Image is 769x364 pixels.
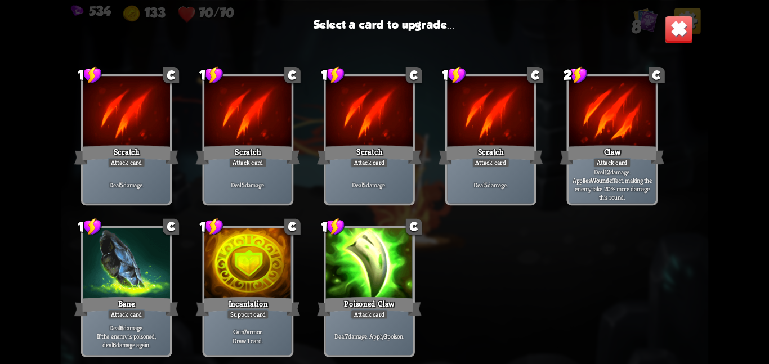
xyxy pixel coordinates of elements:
[406,218,422,235] div: C
[317,295,421,318] div: Poisoned Claw
[350,158,388,168] div: Attack card
[108,309,145,320] div: Attack card
[321,218,345,236] div: 1
[207,180,289,188] p: Deal damage.
[605,167,610,176] b: 12
[345,332,348,340] b: 7
[406,67,422,83] div: C
[442,66,466,84] div: 1
[85,323,168,349] p: Deal damage. If the enemy is poisoned, deal damage again.
[199,218,223,236] div: 1
[484,180,488,188] b: 5
[227,309,269,320] div: Support card
[328,332,411,340] p: Deal damage. Apply poison.
[363,180,366,188] b: 5
[527,67,543,83] div: C
[284,218,301,235] div: C
[74,143,178,166] div: Scratch
[439,143,543,166] div: Scratch
[350,309,388,320] div: Attack card
[108,158,145,168] div: Attack card
[163,218,179,235] div: C
[163,67,179,83] div: C
[85,180,168,188] p: Deal damage.
[244,327,247,336] b: 7
[120,323,123,331] b: 6
[649,67,665,83] div: C
[242,180,245,188] b: 5
[196,295,300,318] div: Incantation
[665,15,693,43] img: Close_Button.png
[74,295,178,318] div: Bane
[120,180,123,188] b: 5
[314,17,455,30] h3: Select a card to upgrade...
[321,66,345,84] div: 1
[591,176,609,184] b: Wound
[113,340,116,349] b: 6
[560,143,664,166] div: Claw
[207,327,289,345] p: Gain armor. Draw 1 card.
[384,332,387,340] b: 3
[229,158,267,168] div: Attack card
[78,66,102,84] div: 1
[328,180,411,188] p: Deal damage.
[317,143,421,166] div: Scratch
[284,67,301,83] div: C
[196,143,300,166] div: Scratch
[78,218,102,236] div: 1
[571,167,654,201] p: Deal damage. Applies effect, making the enemy take 20% more damage this round.
[449,180,532,188] p: Deal damage.
[593,158,631,168] div: Attack card
[472,158,509,168] div: Attack card
[564,66,588,84] div: 2
[199,66,223,84] div: 1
